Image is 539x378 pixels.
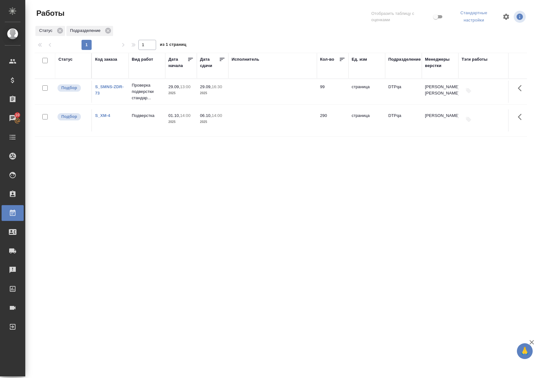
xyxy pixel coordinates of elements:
div: Статус [58,56,73,63]
p: Подверстка [132,113,162,119]
td: DTPqa [385,81,422,103]
p: [PERSON_NAME], [PERSON_NAME] [425,84,455,96]
div: Исполнитель [232,56,259,63]
span: Настроить таблицу [499,9,514,24]
p: 06.10, [200,113,212,118]
p: 14:00 [180,113,191,118]
p: Подбор [61,113,77,120]
p: Статус [39,27,55,34]
td: страница [348,109,385,131]
button: Добавить тэги [462,84,475,98]
p: 2025 [168,90,194,96]
p: 14:00 [212,113,222,118]
div: Дата сдачи [200,56,219,69]
div: Менеджеры верстки [425,56,455,69]
div: Тэги работы [462,56,488,63]
span: 🙏 [519,344,530,358]
p: 01.10, [168,113,180,118]
td: DTPqa [385,109,422,131]
button: Здесь прячутся важные кнопки [514,81,529,96]
p: Проверка подверстки стандар... [132,82,162,101]
button: 🙏 [517,343,533,359]
span: из 1 страниц [160,41,186,50]
p: 2025 [200,90,225,96]
button: Здесь прячутся важные кнопки [514,109,529,125]
p: 16:30 [212,84,222,89]
p: [PERSON_NAME] [425,113,455,119]
p: Подбор [61,85,77,91]
td: 290 [317,109,348,131]
div: Дата начала [168,56,187,69]
div: Статус [35,26,65,36]
div: Ед. изм [352,56,367,63]
div: Подразделение [388,56,421,63]
span: 10 [11,112,23,118]
td: 99 [317,81,348,103]
div: Кол-во [320,56,334,63]
div: Код заказа [95,56,117,63]
button: Добавить тэги [462,113,475,126]
div: Можно подбирать исполнителей [57,113,88,121]
span: Отобразить таблицу с оценками [371,10,432,23]
div: split button [449,8,499,25]
span: Посмотреть информацию [514,11,527,23]
p: 13:00 [180,84,191,89]
p: 29.09, [200,84,212,89]
div: Можно подбирать исполнителей [57,84,88,92]
span: Работы [35,8,64,18]
p: 29.09, [168,84,180,89]
div: Вид работ [132,56,153,63]
td: страница [348,81,385,103]
a: S_SMNS-ZDR-73 [95,84,124,95]
p: 2025 [168,119,194,125]
p: 2025 [200,119,225,125]
a: 10 [2,110,24,126]
a: S_XM-4 [95,113,110,118]
div: Подразделение [66,26,113,36]
p: Подразделение [70,27,103,34]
